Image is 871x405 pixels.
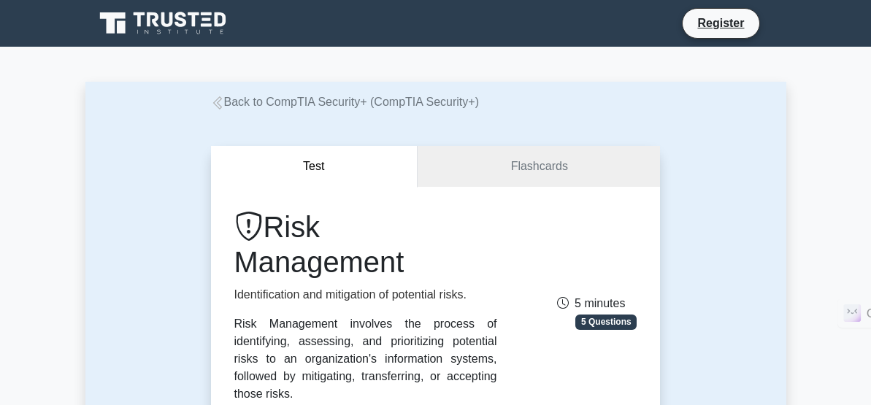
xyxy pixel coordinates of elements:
h1: Risk Management [234,210,497,280]
span: 5 Questions [575,315,637,329]
button: Test [211,146,418,188]
a: Register [688,14,753,32]
div: Risk Management involves the process of identifying, assessing, and prioritizing potential risks ... [234,315,497,403]
a: Flashcards [418,146,660,188]
span: 5 minutes [557,297,625,309]
p: Identification and mitigation of potential risks. [234,286,497,304]
a: Back to CompTIA Security+ (CompTIA Security+) [211,96,479,108]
